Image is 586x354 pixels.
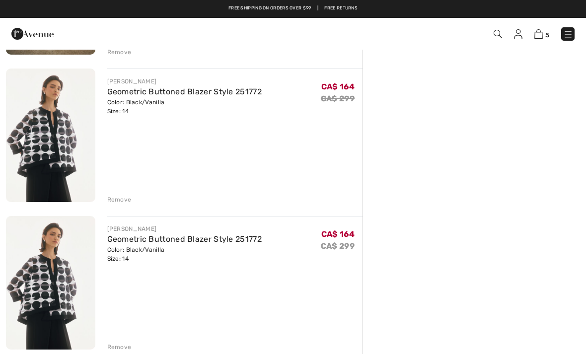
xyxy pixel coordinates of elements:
a: Free Returns [324,5,358,12]
span: | [317,5,318,12]
img: Shopping Bag [534,29,543,39]
a: Geometric Buttoned Blazer Style 251772 [107,234,262,244]
a: Free shipping on orders over $99 [228,5,311,12]
a: Geometric Buttoned Blazer Style 251772 [107,87,262,96]
img: Menu [563,29,573,39]
s: CA$ 299 [321,94,355,103]
div: Color: Black/Vanilla Size: 14 [107,98,262,116]
div: Remove [107,48,132,57]
a: 1ère Avenue [11,28,54,38]
img: Geometric Buttoned Blazer Style 251772 [6,216,95,350]
img: 1ère Avenue [11,24,54,44]
div: [PERSON_NAME] [107,77,262,86]
img: My Info [514,29,522,39]
span: 5 [545,31,549,39]
div: Remove [107,343,132,352]
div: Remove [107,195,132,204]
span: CA$ 164 [321,82,355,91]
span: CA$ 164 [321,229,355,239]
a: 5 [534,28,549,40]
img: Geometric Buttoned Blazer Style 251772 [6,69,95,202]
div: [PERSON_NAME] [107,224,262,233]
s: CA$ 299 [321,241,355,251]
div: Color: Black/Vanilla Size: 14 [107,245,262,263]
img: Search [494,30,502,38]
